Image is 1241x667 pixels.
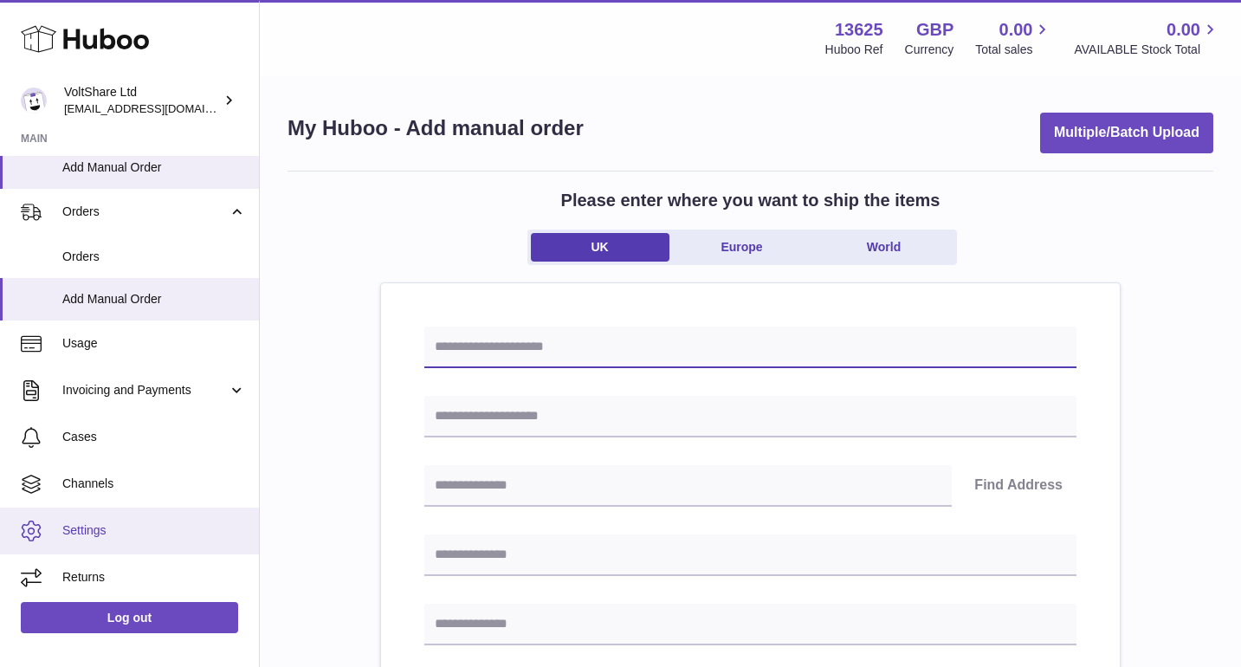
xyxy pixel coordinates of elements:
[62,382,228,398] span: Invoicing and Payments
[62,249,246,265] span: Orders
[1040,113,1213,153] button: Multiple/Batch Upload
[1167,18,1200,42] span: 0.00
[62,159,246,176] span: Add Manual Order
[64,101,255,115] span: [EMAIL_ADDRESS][DOMAIN_NAME]
[288,114,584,142] h1: My Huboo - Add manual order
[999,18,1033,42] span: 0.00
[64,84,220,117] div: VoltShare Ltd
[673,233,811,262] a: Europe
[1074,18,1220,58] a: 0.00 AVAILABLE Stock Total
[916,18,953,42] strong: GBP
[62,569,246,586] span: Returns
[975,18,1052,58] a: 0.00 Total sales
[21,602,238,633] a: Log out
[561,189,940,212] h2: Please enter where you want to ship the items
[835,18,883,42] strong: 13625
[1074,42,1220,58] span: AVAILABLE Stock Total
[62,522,246,539] span: Settings
[825,42,883,58] div: Huboo Ref
[62,335,246,352] span: Usage
[62,429,246,445] span: Cases
[905,42,954,58] div: Currency
[531,233,669,262] a: UK
[62,476,246,492] span: Channels
[21,87,47,113] img: info@voltshare.co.uk
[975,42,1052,58] span: Total sales
[62,291,246,308] span: Add Manual Order
[815,233,953,262] a: World
[62,204,228,220] span: Orders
